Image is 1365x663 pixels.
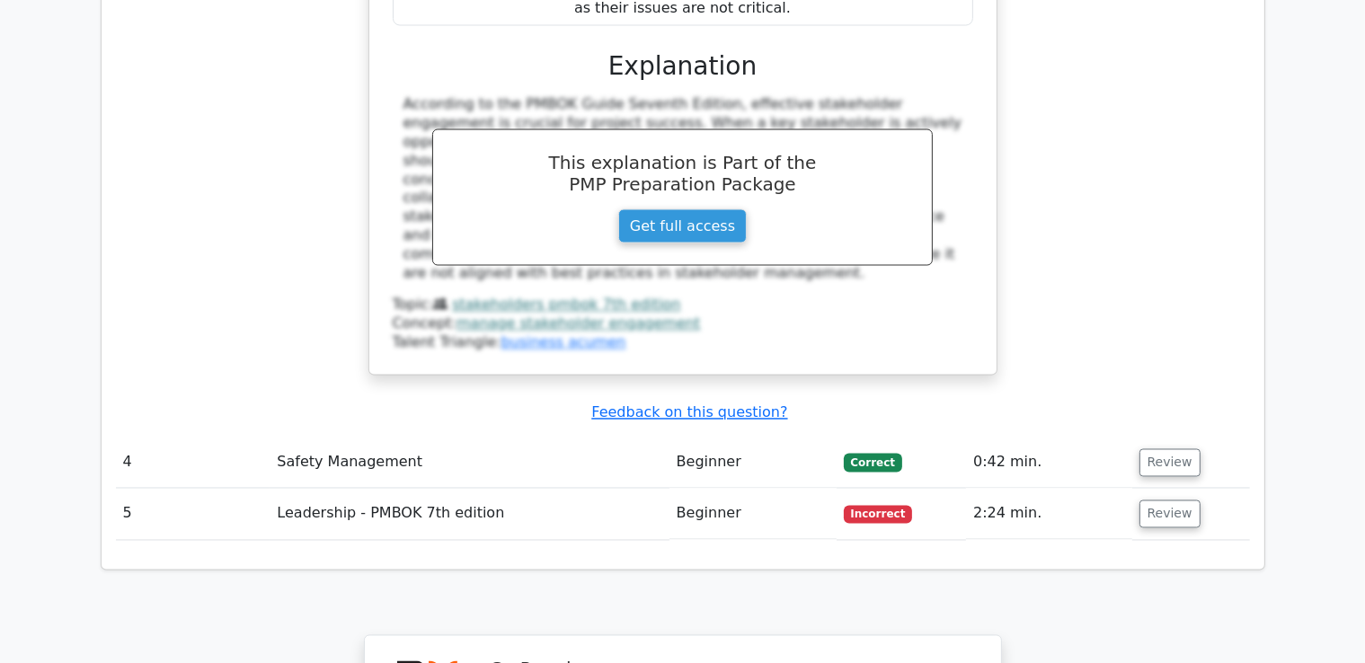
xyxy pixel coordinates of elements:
[270,489,669,540] td: Leadership - PMBOK 7th edition
[452,296,680,314] a: stakeholders pmbok 7th edition
[669,438,837,489] td: Beginner
[1139,449,1201,477] button: Review
[270,438,669,489] td: Safety Management
[403,95,962,282] div: According to the PMBOK Guide Seventh Edition, effective stakeholder engagement is crucial for pro...
[501,334,625,351] a: business acumen
[403,51,962,82] h3: Explanation
[669,489,837,540] td: Beginner
[393,296,973,315] div: Topic:
[393,315,973,334] div: Concept:
[393,296,973,352] div: Talent Triangle:
[966,489,1131,540] td: 2:24 min.
[456,315,700,332] a: manage stakeholder engagement
[844,506,913,524] span: Incorrect
[618,209,747,243] a: Get full access
[116,489,270,540] td: 5
[966,438,1131,489] td: 0:42 min.
[1139,500,1201,528] button: Review
[591,404,787,421] a: Feedback on this question?
[844,454,902,472] span: Correct
[116,438,270,489] td: 4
